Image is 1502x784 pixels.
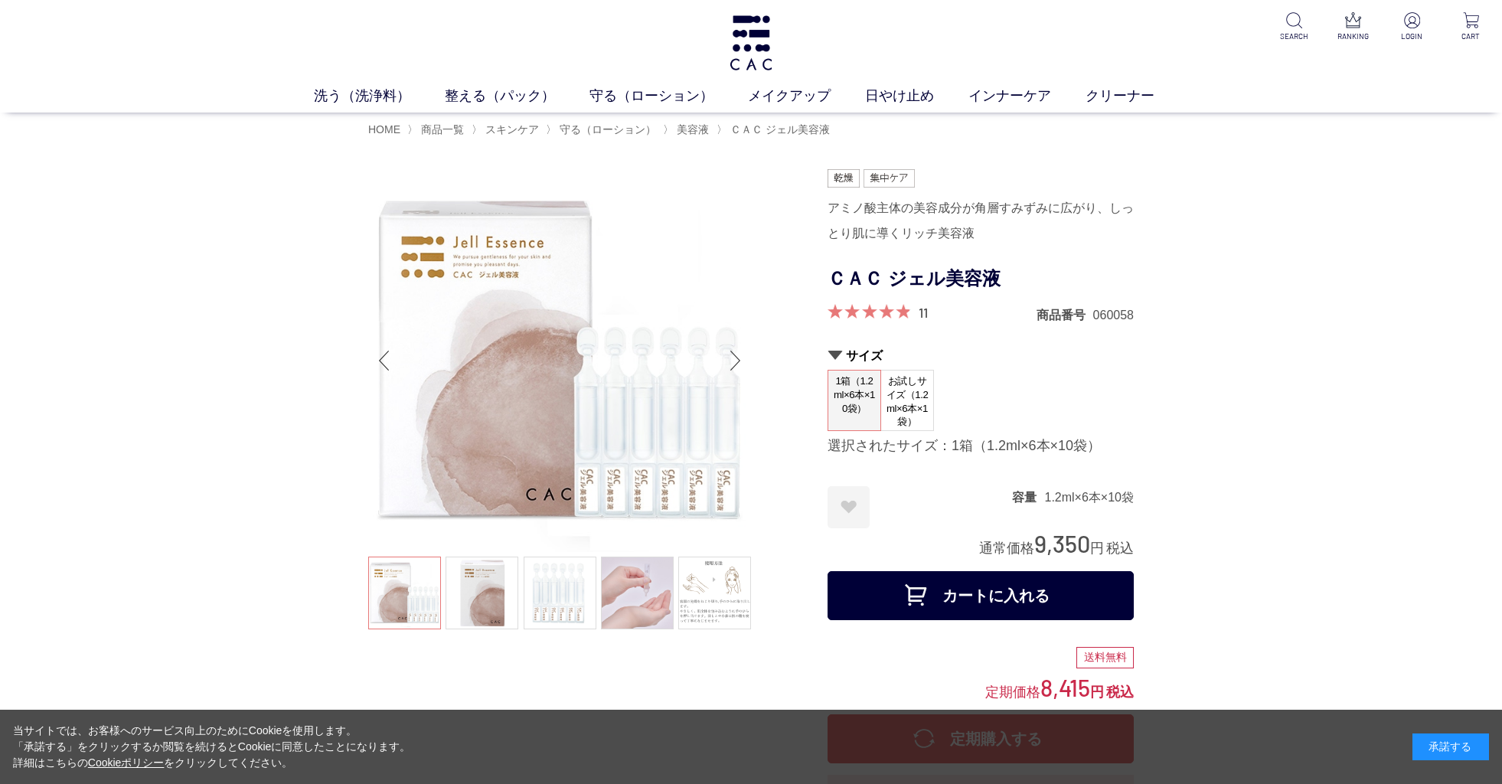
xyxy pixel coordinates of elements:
div: 送料無料 [1076,647,1134,668]
dd: 1.2ml×6本×10袋 [1044,489,1134,505]
a: Cookieポリシー [88,756,165,769]
li: 〉 [472,122,543,137]
a: 11 [919,304,928,321]
span: 美容液 [677,123,709,136]
div: Next slide [720,330,751,391]
span: 通常価格 [979,541,1034,556]
div: アミノ酸主体の美容成分が角層すみずみに広がり、しっとり肌に導くリッチ美容液 [828,195,1134,247]
img: 集中ケア [864,169,916,188]
span: 1箱（1.2ml×6本×10袋） [828,371,880,419]
a: お気に入りに登録する [828,486,870,528]
li: 〉 [663,122,713,137]
li: 〉 [717,122,834,137]
a: HOME [368,123,400,136]
p: LOGIN [1393,31,1431,42]
li: 〉 [407,122,468,137]
a: クリーナー [1086,86,1189,106]
span: 円 [1090,541,1104,556]
span: 税込 [1106,684,1134,700]
img: ＣＡＣ ジェル美容液 1箱（1.2ml×6本×10袋） [368,169,751,552]
span: お試しサイズ（1.2ml×6本×1袋） [881,371,933,432]
a: ＣＡＣ ジェル美容液 [727,123,830,136]
span: ＣＡＣ ジェル美容液 [730,123,830,136]
a: スキンケア [482,123,539,136]
dd: 060058 [1093,307,1134,323]
a: 商品一覧 [418,123,464,136]
span: 商品一覧 [421,123,464,136]
div: 選択されたサイズ：1箱（1.2ml×6本×10袋） [828,437,1134,456]
a: RANKING [1334,12,1372,42]
span: 守る（ローション） [560,123,656,136]
a: CART [1452,12,1490,42]
span: 定期価格 [985,683,1040,700]
span: スキンケア [485,123,539,136]
p: RANKING [1334,31,1372,42]
img: 乾燥 [828,169,860,188]
span: 8,415 [1040,673,1090,701]
p: SEARCH [1275,31,1313,42]
a: 守る（ローション） [589,86,748,106]
a: LOGIN [1393,12,1431,42]
a: 整える（パック） [445,86,589,106]
dt: 商品番号 [1037,307,1093,323]
span: 9,350 [1034,529,1090,557]
a: 洗う（洗浄料） [314,86,445,106]
dt: 容量 [1012,489,1044,505]
a: 美容液 [674,123,709,136]
a: 守る（ローション） [557,123,656,136]
div: Previous slide [368,330,399,391]
p: CART [1452,31,1490,42]
span: 税込 [1106,541,1134,556]
div: 当サイトでは、お客様へのサービス向上のためにCookieを使用します。 「承諾する」をクリックするか閲覧を続けるとCookieに同意したことになります。 詳細はこちらの をクリックしてください。 [13,723,411,771]
li: 〉 [546,122,660,137]
button: カートに入れる [828,571,1134,620]
span: 円 [1090,684,1104,700]
a: SEARCH [1275,12,1313,42]
a: インナーケア [968,86,1086,106]
img: logo [727,15,775,70]
a: メイクアップ [748,86,865,106]
h2: サイズ [828,348,1134,364]
div: 承諾する [1412,733,1489,760]
h1: ＣＡＣ ジェル美容液 [828,262,1134,296]
a: 日やけ止め [865,86,968,106]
